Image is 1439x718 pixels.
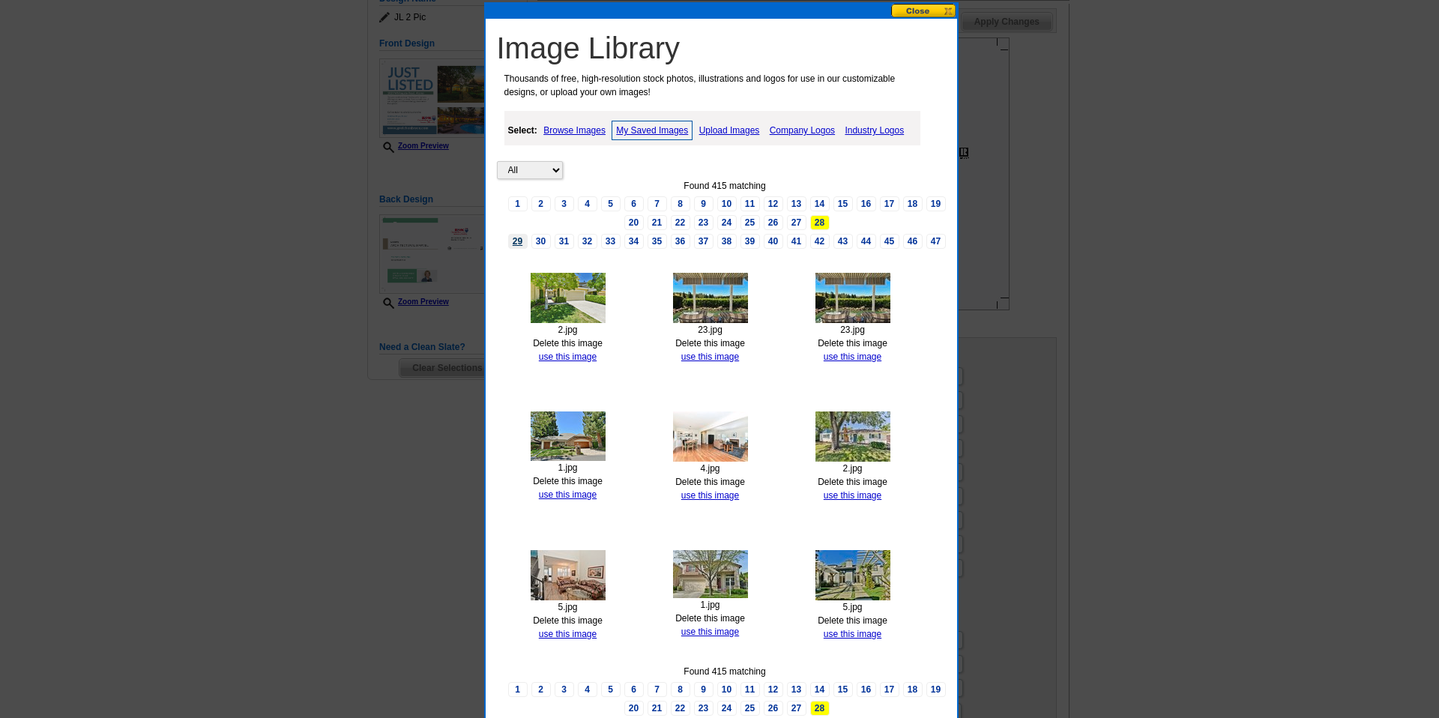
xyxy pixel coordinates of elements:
[531,411,606,461] img: thumb-5949cf05909f8.jpg
[806,462,900,475] div: 2.jpg
[601,234,621,249] a: 33
[880,196,899,211] a: 17
[810,196,830,211] a: 14
[533,338,603,349] a: Delete this image
[833,234,853,249] a: 43
[857,682,876,697] a: 16
[810,701,830,716] span: 28
[764,682,783,697] a: 12
[531,682,551,697] a: 2
[673,550,748,598] img: thumb-58e90c96bae7a.jpg
[787,196,806,211] a: 13
[497,665,953,678] div: Found 415 matching
[624,234,644,249] a: 34
[815,411,890,462] img: thumb-591ef6d91982d.jpg
[810,234,830,249] a: 42
[806,600,900,614] div: 5.jpg
[671,196,690,211] a: 8
[681,352,739,362] a: use this image
[671,682,690,697] a: 8
[539,352,597,362] a: use this image
[648,682,667,697] a: 7
[1139,369,1439,718] iframe: LiveChat chat widget
[841,121,908,139] a: Industry Logos
[787,215,806,230] a: 27
[903,682,923,697] a: 18
[764,215,783,230] a: 26
[508,682,528,697] a: 1
[624,682,644,697] a: 6
[539,489,597,500] a: use this image
[675,477,745,487] a: Delete this image
[673,273,748,323] img: thumb-5949eca11a7ea.jpg
[521,323,615,337] div: 2.jpg
[740,682,760,697] a: 11
[648,234,667,249] a: 35
[681,627,739,637] a: use this image
[624,196,644,211] a: 6
[766,121,839,139] a: Company Logos
[694,234,714,249] a: 37
[833,682,853,697] a: 15
[764,196,783,211] a: 12
[717,701,737,716] a: 24
[671,701,690,716] a: 22
[824,629,881,639] a: use this image
[857,196,876,211] a: 16
[880,234,899,249] a: 45
[531,234,551,249] a: 30
[824,490,881,501] a: use this image
[764,234,783,249] a: 40
[810,215,830,230] span: 28
[624,701,644,716] a: 20
[926,234,946,249] a: 47
[555,682,574,697] a: 3
[806,323,900,337] div: 23.jpg
[540,121,609,139] a: Browse Images
[833,196,853,211] a: 15
[663,323,758,337] div: 23.jpg
[717,196,737,211] a: 10
[926,682,946,697] a: 19
[671,215,690,230] a: 22
[740,234,760,249] a: 39
[555,196,574,211] a: 3
[787,234,806,249] a: 41
[740,215,760,230] a: 25
[601,682,621,697] a: 5
[578,234,597,249] a: 32
[903,196,923,211] a: 18
[764,701,783,716] a: 26
[740,701,760,716] a: 25
[818,338,887,349] a: Delete this image
[696,121,764,139] a: Upload Images
[818,477,887,487] a: Delete this image
[508,125,537,136] strong: Select:
[717,215,737,230] a: 24
[497,30,953,66] h1: Image Library
[533,476,603,486] a: Delete this image
[694,701,714,716] a: 23
[533,615,603,626] a: Delete this image
[508,196,528,211] a: 1
[624,215,644,230] a: 20
[531,273,606,323] img: thumb-5950676e8af8e.jpg
[926,196,946,211] a: 19
[694,196,714,211] a: 9
[539,629,597,639] a: use this image
[717,234,737,249] a: 38
[824,352,881,362] a: use this image
[531,550,606,600] img: thumb-58e90cfb47bf2.jpg
[857,234,876,249] a: 44
[880,682,899,697] a: 17
[555,234,574,249] a: 31
[663,462,758,475] div: 4.jpg
[673,411,748,462] img: thumb-591ef7e93c0ef.jpg
[497,72,926,99] p: Thousands of free, high-resolution stock photos, illustrations and logos for use in our customiza...
[521,600,615,614] div: 5.jpg
[521,461,615,474] div: 1.jpg
[717,682,737,697] a: 10
[815,273,890,323] img: thumb-5949cfd7cdc38.jpg
[508,234,528,249] a: 29
[578,682,597,697] a: 4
